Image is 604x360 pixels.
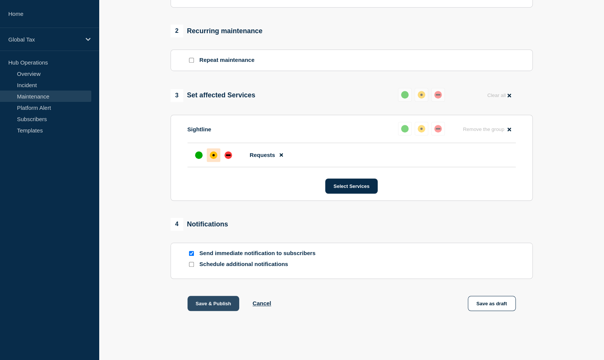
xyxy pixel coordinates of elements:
button: up [398,88,412,102]
div: affected [418,91,425,98]
div: down [224,151,232,159]
p: Schedule additional notifications [200,261,320,268]
div: Set affected Services [171,89,255,102]
div: down [434,125,442,132]
input: Send immediate notification to subscribers [189,251,194,256]
button: Remove the group [458,122,516,137]
p: Send immediate notification to subscribers [200,250,320,257]
input: Repeat maintenance [189,58,194,63]
button: Cancel [252,300,271,306]
span: 3 [171,89,183,102]
button: up [398,122,412,135]
span: 2 [171,25,183,37]
div: up [401,91,409,98]
div: up [401,125,409,132]
span: Remove the group [463,126,504,132]
div: affected [418,125,425,132]
span: Requests [250,152,275,158]
div: down [434,91,442,98]
div: up [195,151,203,159]
button: affected [415,122,428,135]
button: down [431,122,445,135]
p: Repeat maintenance [200,57,255,64]
button: Save & Publish [188,296,240,311]
div: affected [210,151,217,159]
p: Global Tax [8,36,81,43]
span: 4 [171,218,183,231]
div: Notifications [171,218,228,231]
button: down [431,88,445,102]
button: affected [415,88,428,102]
button: Clear all [483,88,515,103]
p: Sightline [188,126,211,132]
div: Recurring maintenance [171,25,263,37]
input: Schedule additional notifications [189,262,194,267]
button: Save as draft [468,296,516,311]
button: Select Services [325,178,378,194]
